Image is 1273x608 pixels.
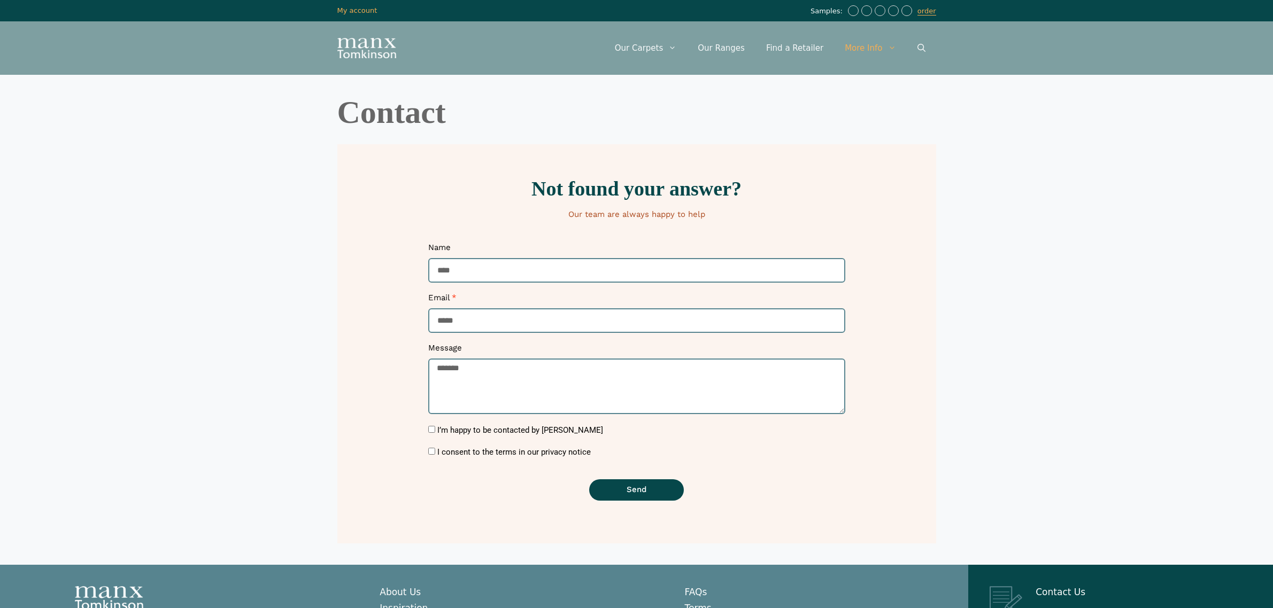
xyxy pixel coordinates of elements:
[437,425,603,435] label: I’m happy to be contacted by [PERSON_NAME]
[428,243,451,258] label: Name
[834,32,906,64] a: More Info
[811,7,845,16] span: Samples:
[380,587,421,597] a: About Us
[337,96,936,128] h1: Contact
[604,32,688,64] a: Our Carpets
[428,243,845,511] form: New Form
[589,479,684,501] button: Send
[428,343,462,358] label: Message
[337,38,396,58] img: Manx Tomkinson
[343,209,931,220] p: Our team are always happy to help
[337,6,377,14] a: My account
[755,32,834,64] a: Find a Retailer
[917,7,936,15] a: order
[627,486,646,494] span: Send
[604,32,936,64] nav: Primary
[428,293,457,308] label: Email
[907,32,936,64] a: Open Search Bar
[687,32,755,64] a: Our Ranges
[1036,587,1085,597] a: Contact Us
[685,587,707,597] a: FAQs
[437,447,591,457] label: I consent to the terms in our privacy notice
[343,178,931,199] h2: Not found your answer?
